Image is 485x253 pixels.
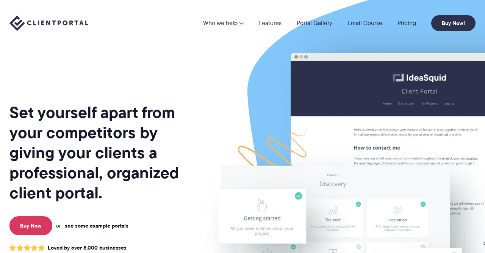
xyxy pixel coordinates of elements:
a: Features [258,20,282,26]
a: see some example portals [65,222,128,229]
a: Pricing [397,20,416,26]
a: Buy Now [9,216,52,235]
span: or [56,222,61,229]
a: Buy Now! [431,15,476,31]
a: Portal Gallery [297,20,332,26]
a: Email Course [347,20,382,26]
a: Who we help [203,20,243,26]
h1: Set yourself apart from your competitors by giving your clients a professional, organized client ... [9,102,196,203]
span: Loved by over 8,000 businesses [48,245,127,251]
